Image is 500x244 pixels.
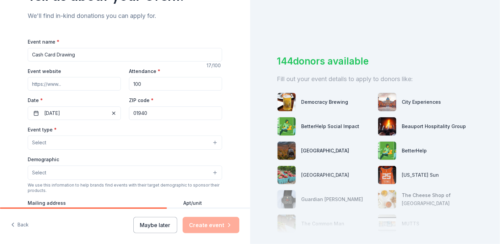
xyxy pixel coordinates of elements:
[278,142,296,160] img: photo for Loon Mountain Resort
[28,156,59,163] label: Demographic
[28,97,121,104] label: Date
[402,98,441,106] div: City Experiences
[207,62,222,70] div: 17 /100
[28,136,222,150] button: Select
[28,182,222,193] div: We use this information to help brands find events with their target demographic to sponsor their...
[28,126,57,133] label: Event type
[32,169,46,177] span: Select
[28,10,222,21] div: We'll find in-kind donations you can apply for.
[278,117,296,136] img: photo for BetterHelp Social Impact
[301,122,360,130] div: BetterHelp Social Impact
[133,217,177,233] button: Maybe later
[277,54,473,68] div: 144 donors available
[28,200,66,206] label: Mailing address
[278,93,296,111] img: photo for Democracy Brewing
[129,77,222,91] input: 20
[28,68,61,75] label: Event website
[301,98,348,106] div: Democracy Brewing
[402,147,427,155] div: BetterHelp
[183,200,202,206] label: Apt/unit
[28,39,59,45] label: Event name
[301,147,349,155] div: [GEOGRAPHIC_DATA]
[129,106,222,120] input: 12345 (U.S. only)
[28,106,121,120] button: [DATE]
[277,74,473,84] div: Fill out your event details to apply to donors like:
[378,142,396,160] img: photo for BetterHelp
[378,117,396,136] img: photo for Beauport Hospitality Group
[129,97,154,104] label: ZIP code
[11,218,29,232] button: Back
[28,77,121,91] input: https://www...
[378,93,396,111] img: photo for City Experiences
[402,122,466,130] div: Beauport Hospitality Group
[28,48,222,62] input: Spring Fundraiser
[28,166,222,180] button: Select
[32,139,46,147] span: Select
[129,68,160,75] label: Attendance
